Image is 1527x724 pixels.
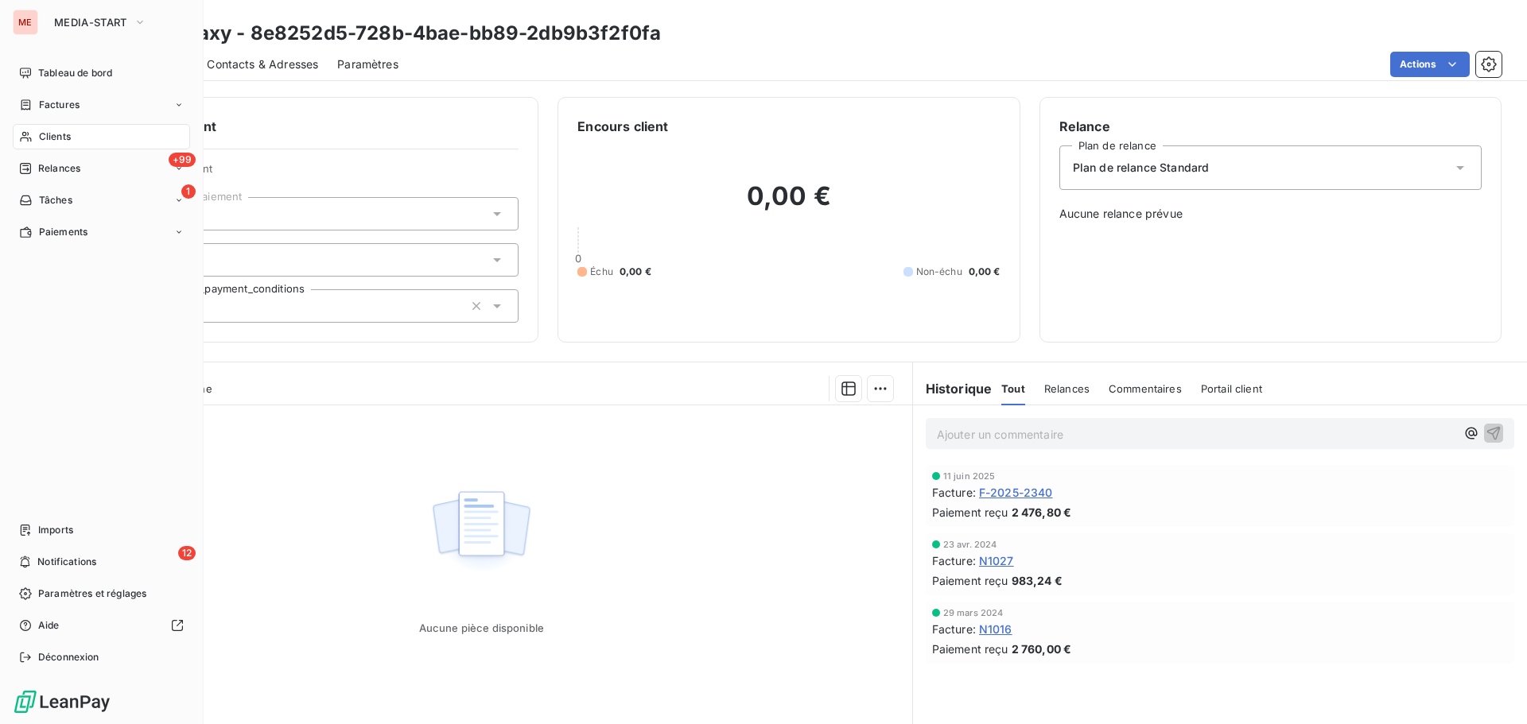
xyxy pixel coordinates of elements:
[419,621,544,634] span: Aucune pièce disponible
[39,130,71,144] span: Clients
[13,689,111,714] img: Logo LeanPay
[140,19,661,48] h3: UpGalaxy - 8e8252d5-728b-4bae-bb89-2db9b3f2f0fa
[169,153,196,167] span: +99
[337,56,398,72] span: Paramètres
[1012,641,1072,657] span: 2 760,00 €
[916,265,962,279] span: Non-échu
[38,618,60,633] span: Aide
[932,641,1008,657] span: Paiement reçu
[38,650,99,664] span: Déconnexion
[38,587,146,601] span: Paramètres et réglages
[1390,52,1470,77] button: Actions
[200,299,212,313] input: Ajouter une valeur
[39,193,72,207] span: Tâches
[1059,206,1482,222] span: Aucune relance prévue
[932,504,1008,521] span: Paiement reçu
[979,552,1014,569] span: N1027
[932,484,976,501] span: Facture :
[39,98,80,112] span: Factures
[590,265,613,279] span: Échu
[943,608,1004,618] span: 29 mars 2024
[943,471,996,481] span: 11 juin 2025
[969,265,1001,279] span: 0,00 €
[1044,382,1090,395] span: Relances
[979,621,1012,637] span: N1016
[620,265,651,279] span: 0,00 €
[913,379,993,398] h6: Historique
[430,482,532,581] img: Empty state
[1201,382,1262,395] span: Portail client
[207,56,318,72] span: Contacts & Adresses
[13,613,190,638] a: Aide
[1109,382,1182,395] span: Commentaires
[577,180,1000,228] h2: 0,00 €
[932,552,976,569] span: Facture :
[181,184,196,199] span: 1
[37,555,96,569] span: Notifications
[1059,117,1482,136] h6: Relance
[1473,670,1511,708] iframe: Intercom live chat
[96,117,519,136] h6: Informations client
[577,117,668,136] h6: Encours client
[38,161,80,176] span: Relances
[54,16,127,29] span: MEDIA-START
[932,572,1008,589] span: Paiement reçu
[1012,504,1072,521] span: 2 476,80 €
[38,66,112,80] span: Tableau de bord
[1073,160,1210,176] span: Plan de relance Standard
[13,10,38,35] div: ME
[575,252,581,265] span: 0
[128,162,519,184] span: Propriétés Client
[1012,572,1063,589] span: 983,24 €
[979,484,1053,501] span: F-2025-2340
[943,540,997,549] span: 23 avr. 2024
[932,621,976,637] span: Facture :
[39,225,87,239] span: Paiements
[38,523,73,537] span: Imports
[1001,382,1025,395] span: Tout
[178,546,196,560] span: 12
